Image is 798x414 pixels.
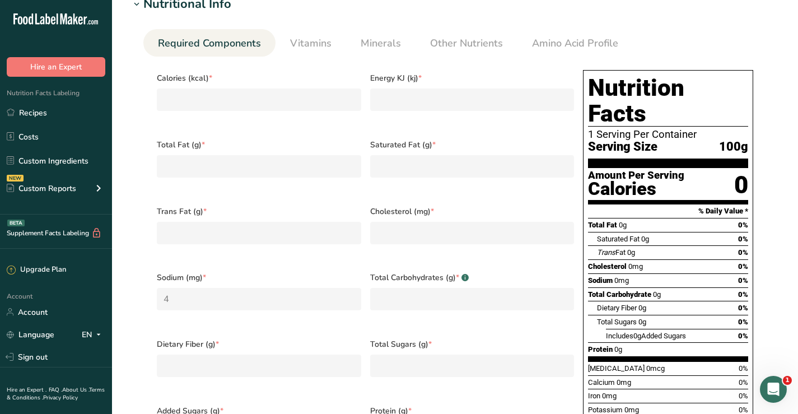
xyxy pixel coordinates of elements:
[738,318,748,326] span: 0%
[82,328,105,341] div: EN
[62,386,89,394] a: About Us .
[738,290,748,299] span: 0%
[633,332,641,340] span: 0g
[614,276,629,285] span: 0mg
[653,290,661,299] span: 0g
[370,338,575,350] span: Total Sugars (g)
[597,318,637,326] span: Total Sugars
[588,140,657,154] span: Serving Size
[7,325,54,345] a: Language
[738,248,748,257] span: 0%
[7,220,25,226] div: BETA
[719,140,748,154] span: 100g
[157,206,361,217] span: Trans Fat (g)
[7,386,46,394] a: Hire an Expert .
[739,364,748,373] span: 0%
[157,272,361,283] span: Sodium (mg)
[588,75,748,127] h1: Nutrition Facts
[290,36,332,51] span: Vitamins
[588,345,613,353] span: Protein
[738,332,748,340] span: 0%
[157,139,361,151] span: Total Fat (g)
[638,304,646,312] span: 0g
[739,406,748,414] span: 0%
[588,129,748,140] div: 1 Serving Per Container
[738,262,748,271] span: 0%
[532,36,618,51] span: Amino Acid Profile
[738,221,748,229] span: 0%
[588,170,684,181] div: Amount Per Serving
[739,378,748,387] span: 0%
[624,406,639,414] span: 0mg
[361,36,401,51] span: Minerals
[734,170,748,200] div: 0
[739,392,748,400] span: 0%
[760,376,787,403] iframe: Intercom live chat
[597,248,626,257] span: Fat
[619,221,627,229] span: 0g
[646,364,665,373] span: 0mcg
[43,394,78,402] a: Privacy Policy
[783,376,792,385] span: 1
[617,378,631,387] span: 0mg
[588,364,645,373] span: [MEDICAL_DATA]
[738,276,748,285] span: 0%
[627,248,635,257] span: 0g
[738,304,748,312] span: 0%
[49,386,62,394] a: FAQ .
[370,139,575,151] span: Saturated Fat (g)
[157,338,361,350] span: Dietary Fiber (g)
[641,235,649,243] span: 0g
[602,392,617,400] span: 0mg
[157,72,361,84] span: Calories (kcal)
[7,264,66,276] div: Upgrade Plan
[597,235,640,243] span: Saturated Fat
[370,72,575,84] span: Energy KJ (kj)
[7,386,105,402] a: Terms & Conditions .
[588,378,615,387] span: Calcium
[158,36,261,51] span: Required Components
[588,262,627,271] span: Cholesterol
[597,304,637,312] span: Dietary Fiber
[588,181,684,197] div: Calories
[7,57,105,77] button: Hire an Expert
[588,221,617,229] span: Total Fat
[588,392,600,400] span: Iron
[588,276,613,285] span: Sodium
[588,406,623,414] span: Potassium
[597,248,615,257] i: Trans
[628,262,643,271] span: 0mg
[7,183,76,194] div: Custom Reports
[606,332,686,340] span: Includes Added Sugars
[588,204,748,218] section: % Daily Value *
[7,175,24,182] div: NEW
[588,290,651,299] span: Total Carbohydrate
[614,345,622,353] span: 0g
[370,272,575,283] span: Total Carbohydrates (g)
[638,318,646,326] span: 0g
[430,36,503,51] span: Other Nutrients
[370,206,575,217] span: Cholesterol (mg)
[738,235,748,243] span: 0%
